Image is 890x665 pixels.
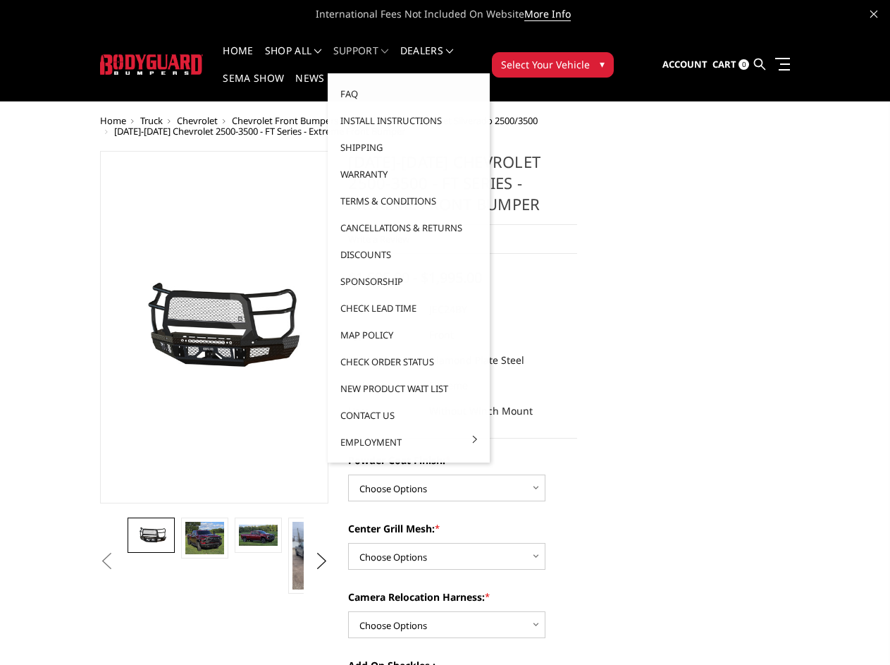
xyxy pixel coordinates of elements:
a: Support [333,46,389,73]
a: Home [223,46,253,73]
a: Cancellations & Returns [333,214,484,241]
a: Home [100,114,126,127]
a: News [295,73,324,101]
a: Chevrolet [177,114,218,127]
a: New Product Wait List [333,375,484,402]
a: FAQ [333,80,484,107]
span: [DATE]-[DATE] Chevrolet 2500-3500 - FT Series - Extreme Front Bumper [114,125,405,138]
span: Account [662,58,707,71]
button: Previous [97,551,118,572]
label: Center Grill Mesh: [348,521,577,536]
a: Truck [140,114,163,127]
a: 2024-2025 Chevrolet 2500-3500 - FT Series - Extreme Front Bumper [100,151,329,504]
a: Chevrolet Front Bumpers [232,114,338,127]
a: MAP Policy [333,322,484,348]
img: BODYGUARD BUMPERS [100,54,204,75]
a: Sponsorship [333,268,484,295]
span: 0 [738,59,749,70]
a: Shipping [333,134,484,161]
a: Install Instructions [333,107,484,134]
a: Check Lead Time [333,295,484,322]
button: Select Your Vehicle [492,52,614,78]
span: Cart [712,58,736,71]
img: 2024-2025 Chevrolet 2500-3500 - FT Series - Extreme Front Bumper [132,526,170,544]
a: Employment [333,429,484,456]
label: Camera Relocation Harness: [348,590,577,604]
img: 2024-2025 Chevrolet 2500-3500 - FT Series - Extreme Front Bumper [185,522,223,554]
a: Cart 0 [712,46,749,84]
a: Check Order Status [333,348,484,375]
iframe: Chat Widget [820,597,890,665]
a: Warranty [333,161,484,188]
img: 2024-2025 Chevrolet 2500-3500 - FT Series - Extreme Front Bumper [239,525,277,545]
a: SEMA Show [223,73,284,101]
a: Dealers [400,46,454,73]
span: Select Your Vehicle [501,57,590,72]
button: Next [311,551,332,572]
a: More Info [524,7,571,21]
a: Terms & Conditions [333,188,484,214]
a: Account [662,46,707,84]
a: Contact Us [333,402,484,429]
a: Discounts [333,241,484,268]
span: ▾ [600,56,605,71]
a: shop all [265,46,322,73]
img: 2024-2025 Chevrolet 2500-3500 - FT Series - Extreme Front Bumper [292,522,330,590]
